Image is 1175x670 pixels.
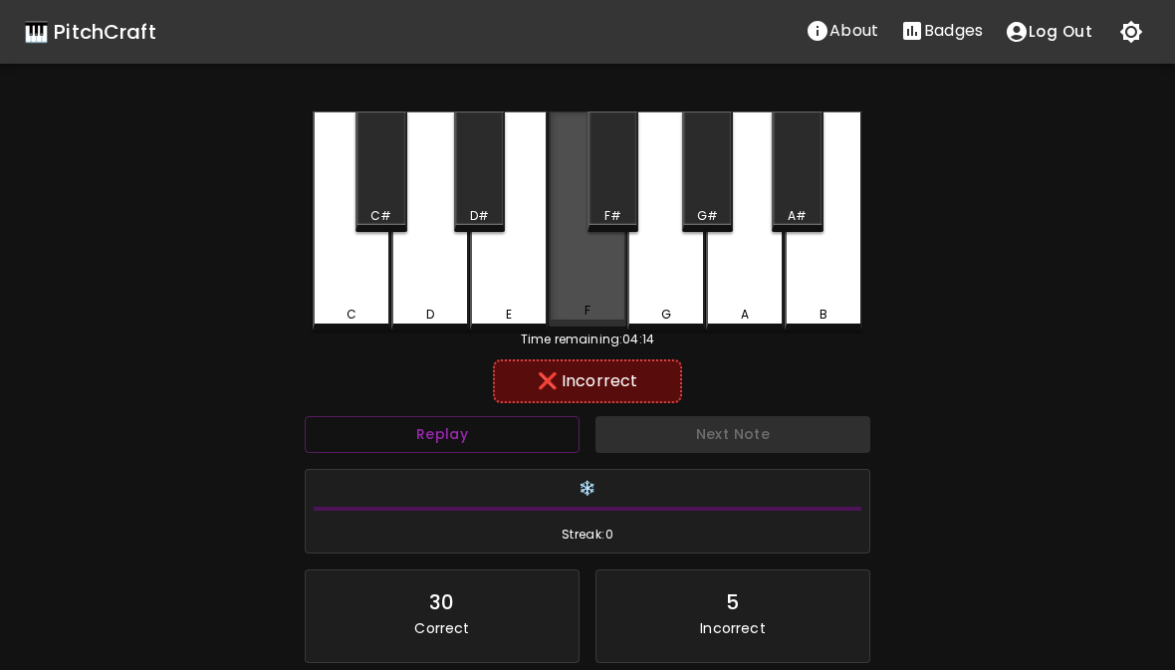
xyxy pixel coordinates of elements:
[470,207,489,225] div: D#
[697,207,718,225] div: G#
[305,416,580,453] button: Replay
[726,586,739,618] div: 5
[370,207,391,225] div: C#
[889,11,994,53] a: Stats
[314,525,861,545] span: Streak: 0
[503,369,671,393] div: ❌ Incorrect
[24,16,156,48] a: 🎹 PitchCraft
[314,478,861,500] h6: ❄️
[820,306,827,324] div: B
[889,11,994,51] button: Stats
[741,306,749,324] div: A
[414,618,469,638] p: Correct
[795,11,889,53] a: About
[426,306,434,324] div: D
[994,11,1103,53] button: account of current user
[661,306,671,324] div: G
[347,306,356,324] div: C
[313,331,862,348] div: Time remaining: 04:14
[585,302,590,320] div: F
[924,19,983,43] p: Badges
[506,306,512,324] div: E
[829,19,878,43] p: About
[604,207,621,225] div: F#
[788,207,807,225] div: A#
[429,586,454,618] div: 30
[700,618,765,638] p: Incorrect
[795,11,889,51] button: About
